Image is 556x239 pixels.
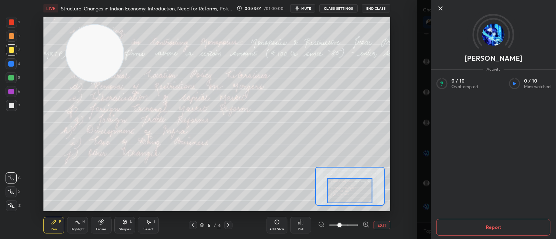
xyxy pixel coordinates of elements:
[6,186,21,197] div: X
[154,220,156,223] div: S
[6,200,21,211] div: Z
[374,221,390,229] button: EXIT
[6,31,20,42] div: 2
[214,223,216,227] div: /
[6,100,20,111] div: 7
[6,44,20,56] div: 3
[298,228,303,231] div: Poll
[301,6,311,11] span: mute
[436,219,550,236] button: Report
[451,78,478,84] p: 0 / 10
[319,4,358,12] button: CLASS SETTINGS
[269,228,285,231] div: Add Slide
[217,222,221,228] div: 6
[82,220,85,223] div: H
[59,220,61,223] div: P
[119,228,131,231] div: Shapes
[61,5,234,12] h4: Structural Changes in Indian Economy: Introduction, Need for Reforms, Policy of Liberalisation
[43,4,58,12] div: LIVE
[465,56,522,61] p: [PERSON_NAME]
[205,223,212,227] div: 5
[483,67,504,72] span: Activity
[6,72,20,83] div: 5
[451,84,478,89] p: Qs attempted
[524,84,550,89] p: Mins watched
[96,228,106,231] div: Eraser
[71,228,85,231] div: Highlight
[482,24,505,46] img: c47a7fdbdf484e2897436e00cd6859d3.jpg
[290,4,315,12] button: mute
[144,228,154,231] div: Select
[51,228,57,231] div: Pen
[6,58,20,69] div: 4
[6,17,20,28] div: 1
[6,86,20,97] div: 6
[362,4,390,12] button: End Class
[130,220,132,223] div: L
[524,78,550,84] p: 0 / 10
[6,172,21,183] div: C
